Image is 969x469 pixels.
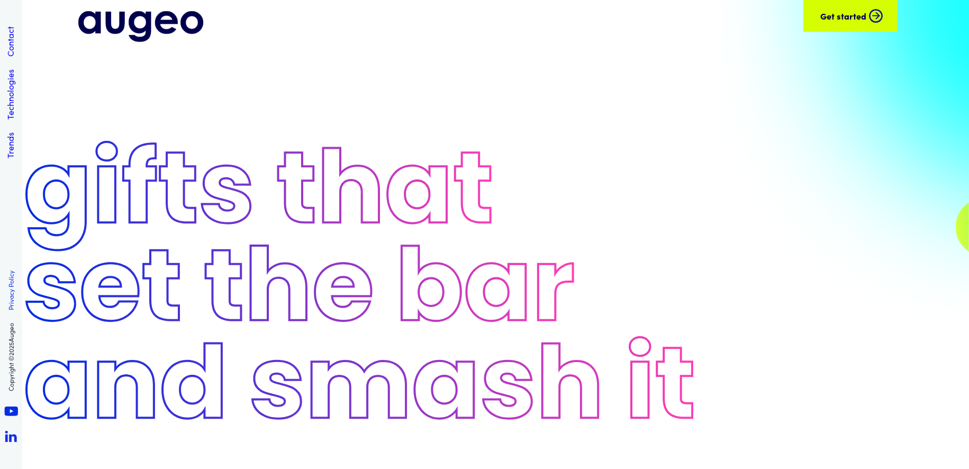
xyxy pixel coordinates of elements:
p: Copyright © Augeo [7,323,15,391]
a: Contact [4,26,16,57]
img: Augeo logo [72,5,210,48]
a: Trends [4,132,16,158]
a: Technologies [4,69,16,120]
span: 2025 [6,342,15,356]
a: Privacy Policy [7,270,15,310]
